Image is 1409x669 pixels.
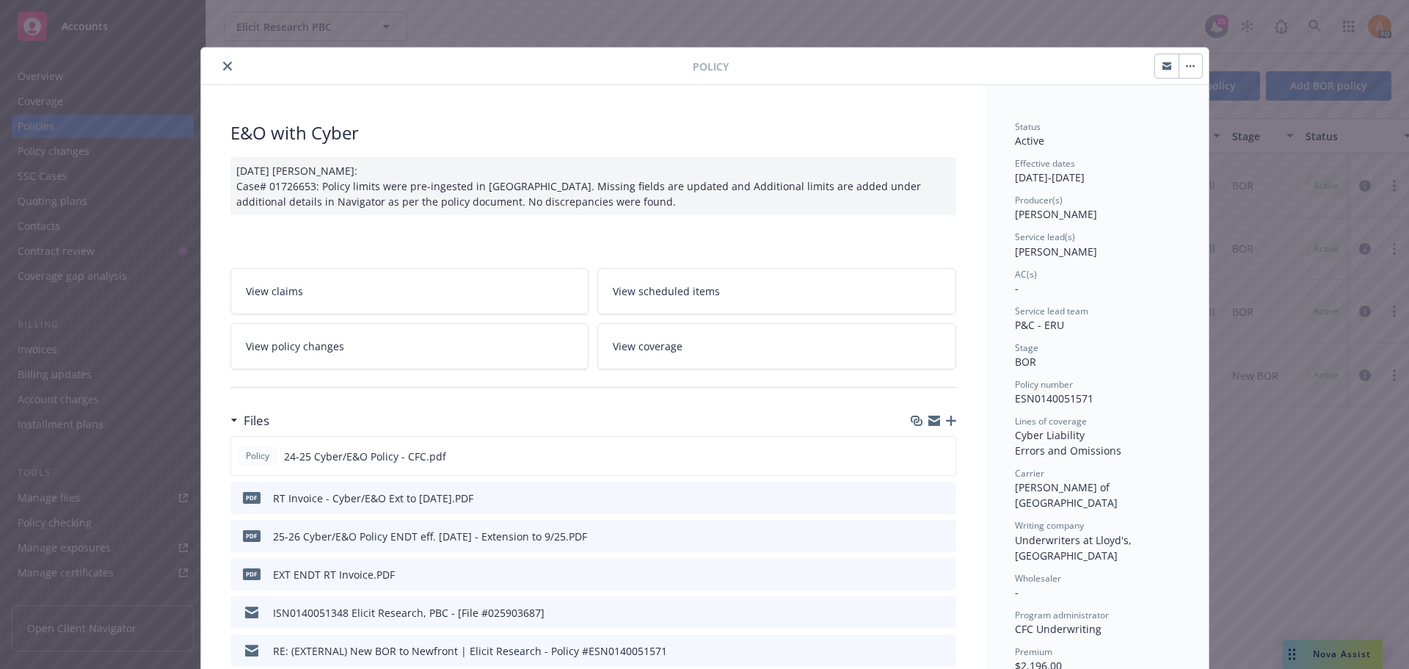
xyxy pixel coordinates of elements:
[1015,194,1063,206] span: Producer(s)
[936,449,950,464] button: preview file
[1015,609,1109,621] span: Program administrator
[284,449,446,464] span: 24-25 Cyber/E&O Policy - CFC.pdf
[1015,134,1044,148] span: Active
[1015,519,1084,532] span: Writing company
[1015,231,1075,243] span: Service lead(s)
[273,605,545,621] div: ISN0140051348 Elicit Research, PBC - [File #025903687]
[914,643,925,659] button: download file
[1015,572,1061,585] span: Wholesaler
[230,268,589,314] a: View claims
[914,529,925,544] button: download file
[1015,341,1038,354] span: Stage
[613,283,720,299] span: View scheduled items
[1015,120,1041,133] span: Status
[1015,268,1037,281] span: AC(s)
[937,643,950,659] button: preview file
[1015,157,1075,170] span: Effective dates
[1015,415,1087,427] span: Lines of coverage
[1015,391,1093,405] span: ESN0140051571
[219,57,236,75] button: close
[1015,355,1036,369] span: BOR
[273,567,395,582] div: EXT ENDT RT Invoice.PDF
[937,529,950,544] button: preview file
[1015,533,1135,563] span: Underwriters at Lloyd's, [GEOGRAPHIC_DATA]
[1015,443,1179,458] div: Errors and Omissions
[243,530,261,541] span: PDF
[246,339,344,354] span: View policy changes
[1015,305,1088,317] span: Service lead team
[273,491,473,506] div: RT Invoice - Cyber/E&O Ext to [DATE].PDF
[246,283,303,299] span: View claims
[1015,480,1118,510] span: [PERSON_NAME] of [GEOGRAPHIC_DATA]
[1015,318,1064,332] span: P&C - ERU
[1015,622,1102,636] span: CFC Underwriting
[937,605,950,621] button: preview file
[230,411,269,430] div: Files
[1015,207,1097,221] span: [PERSON_NAME]
[243,492,261,503] span: PDF
[1015,427,1179,443] div: Cyber Liability
[243,568,261,579] span: PDF
[230,323,589,369] a: View policy changes
[273,529,587,544] div: 25-26 Cyber/E&O Policy ENDT eff. [DATE] - Extension to 9/25.PDF
[230,157,956,215] div: [DATE] [PERSON_NAME]: Case# 01726653: Policy limits were pre-ingested in [GEOGRAPHIC_DATA]. Missi...
[613,339,682,354] span: View coverage
[597,268,956,314] a: View scheduled items
[1015,467,1044,480] span: Carrier
[914,491,925,506] button: download file
[243,449,272,463] span: Policy
[273,643,667,659] div: RE: (EXTERNAL) New BOR to Newfront | Elicit Research - Policy #ESN0140051571
[1015,646,1052,658] span: Premium
[244,411,269,430] h3: Files
[1015,281,1019,295] span: -
[937,491,950,506] button: preview file
[230,120,956,145] div: E&O with Cyber
[937,567,950,582] button: preview file
[1015,157,1179,185] div: [DATE] - [DATE]
[1015,585,1019,599] span: -
[597,323,956,369] a: View coverage
[913,449,925,464] button: download file
[693,59,729,74] span: Policy
[1015,245,1097,258] span: [PERSON_NAME]
[914,567,925,582] button: download file
[914,605,925,621] button: download file
[1015,378,1073,391] span: Policy number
